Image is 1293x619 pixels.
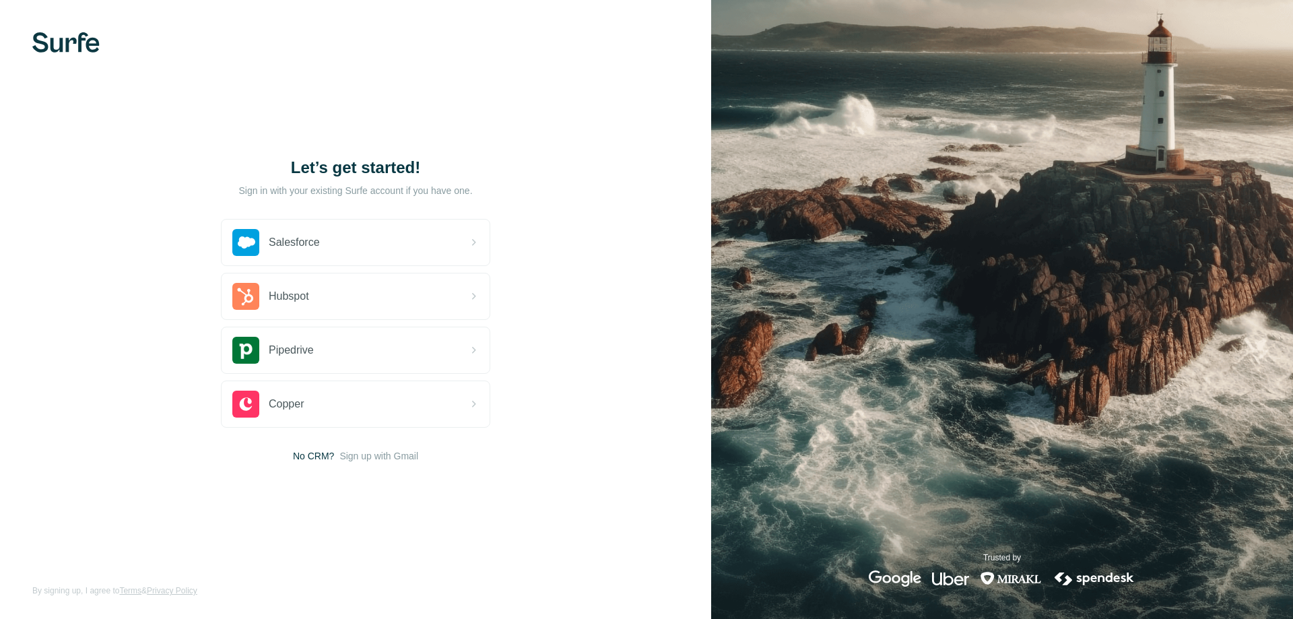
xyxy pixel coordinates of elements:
button: Sign up with Gmail [339,449,418,463]
p: Trusted by [983,552,1021,564]
span: By signing up, I agree to & [32,585,197,597]
p: Sign in with your existing Surfe account if you have one. [238,184,472,197]
span: Hubspot [269,288,309,304]
img: uber's logo [932,571,969,587]
img: pipedrive's logo [232,337,259,364]
img: hubspot's logo [232,283,259,310]
img: Surfe's logo [32,32,100,53]
a: Terms [119,586,141,595]
img: copper's logo [232,391,259,418]
img: salesforce's logo [232,229,259,256]
img: mirakl's logo [980,571,1042,587]
img: spendesk's logo [1053,571,1136,587]
img: google's logo [869,571,921,587]
h1: Let’s get started! [221,157,490,178]
span: Salesforce [269,234,320,251]
span: No CRM? [293,449,334,463]
span: Copper [269,396,304,412]
a: Privacy Policy [147,586,197,595]
span: Pipedrive [269,342,314,358]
